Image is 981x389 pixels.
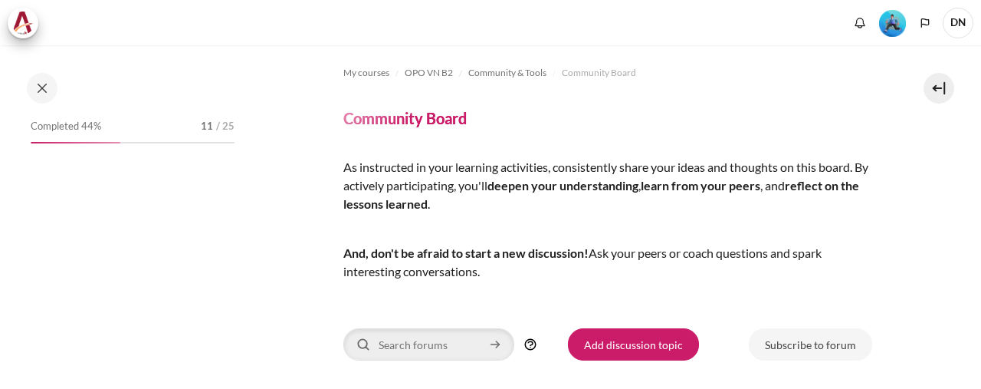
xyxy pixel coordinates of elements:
[343,328,514,361] input: Search forums
[343,244,872,281] p: Ask your peers or coach questions and spark interesting conversations.
[562,66,636,80] span: Community Board
[201,119,213,134] span: 11
[487,178,638,193] strong: deepen your understanding
[468,64,546,82] a: Community & Tools
[562,64,636,82] a: Community Board
[879,8,906,37] div: Level #3
[31,142,120,143] div: 44%
[12,12,34,35] img: Architeck
[943,8,973,38] a: User menu
[749,328,872,361] a: Subscribe to forum
[216,119,235,134] span: / 25
[943,8,973,38] span: DN
[873,8,912,37] a: Level #3
[405,66,453,80] span: OPO VN B2
[568,328,699,361] a: Add discussion topic
[848,12,871,35] div: Show notification window with no new notifications
[8,8,46,38] a: Architeck Architeck
[879,10,906,37] img: Level #3
[914,12,937,35] button: Languages
[520,338,540,351] a: Help
[343,66,389,80] span: My courses
[405,64,453,82] a: OPO VN B2
[343,246,589,260] strong: And, don't be afraid to start a new discussion!
[343,108,467,128] h4: Community Board
[523,338,537,351] img: Help with Search
[31,119,101,134] span: Completed 44%
[343,158,872,213] p: By actively participating, you'll , , and .
[641,178,760,193] strong: learn from your peers
[343,64,389,82] a: My courses
[468,66,546,80] span: Community & Tools
[343,61,872,85] nav: Navigation bar
[343,160,852,174] span: As instructed in your learning activities, consistently share your ideas and thoughts on this board.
